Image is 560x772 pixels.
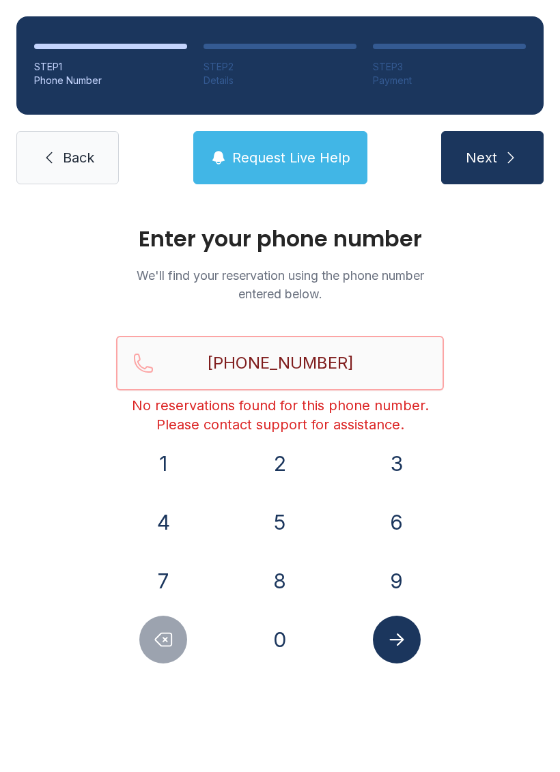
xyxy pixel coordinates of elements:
div: Details [204,74,356,87]
button: Submit lookup form [373,616,421,663]
button: Delete number [139,616,187,663]
button: 8 [256,557,304,605]
button: 1 [139,440,187,487]
button: 5 [256,498,304,546]
span: Next [466,148,497,167]
div: Phone Number [34,74,187,87]
button: 9 [373,557,421,605]
div: Payment [373,74,526,87]
div: STEP 1 [34,60,187,74]
button: 0 [256,616,304,663]
button: 2 [256,440,304,487]
span: Back [63,148,94,167]
div: STEP 2 [204,60,356,74]
div: STEP 3 [373,60,526,74]
span: Request Live Help [232,148,350,167]
h1: Enter your phone number [116,228,444,250]
div: No reservations found for this phone number. Please contact support for assistance. [116,396,444,434]
p: We'll find your reservation using the phone number entered below. [116,266,444,303]
button: 6 [373,498,421,546]
input: Reservation phone number [116,336,444,390]
button: 3 [373,440,421,487]
button: 4 [139,498,187,546]
button: 7 [139,557,187,605]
